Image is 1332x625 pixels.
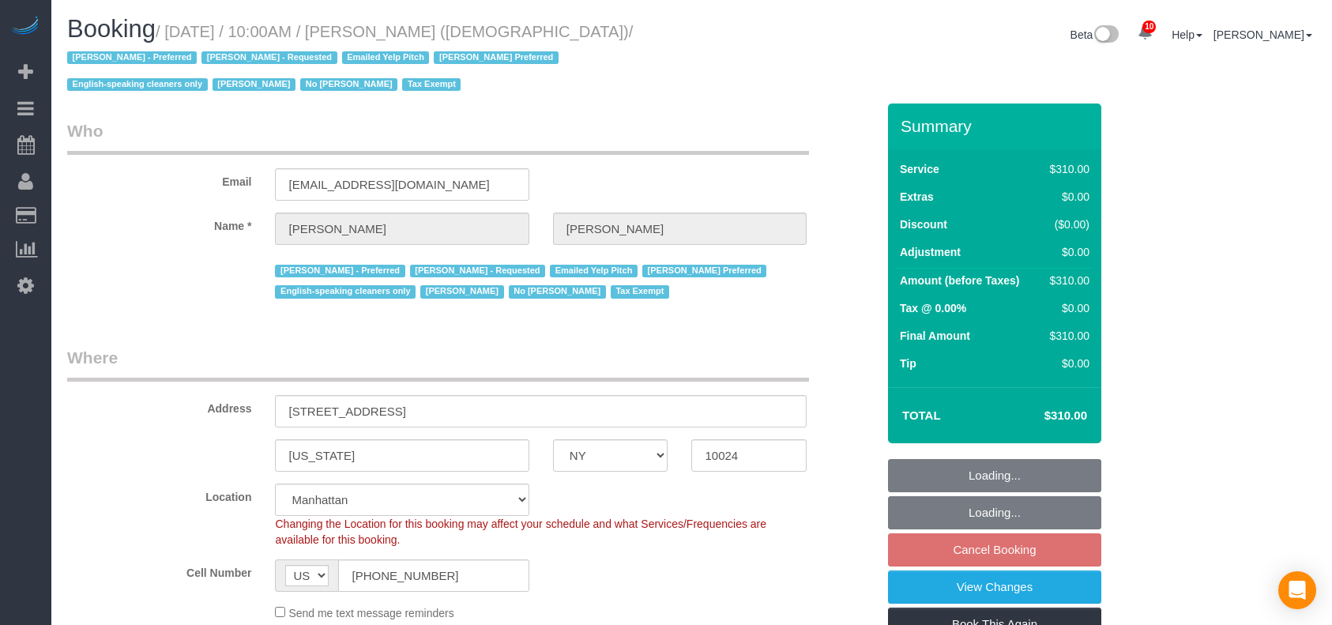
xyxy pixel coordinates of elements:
[67,15,156,43] span: Booking
[67,119,809,155] legend: Who
[434,51,558,64] span: [PERSON_NAME] Preferred
[900,328,970,344] label: Final Amount
[55,395,263,416] label: Address
[67,23,633,94] span: /
[900,356,916,371] label: Tip
[901,117,1093,135] h3: Summary
[1044,244,1089,260] div: $0.00
[55,559,263,581] label: Cell Number
[55,168,263,190] label: Email
[275,168,529,201] input: Email
[900,300,966,316] label: Tax @ 0.00%
[275,285,416,298] span: English-speaking cleaners only
[1044,189,1089,205] div: $0.00
[201,51,337,64] span: [PERSON_NAME] - Requested
[1213,28,1312,41] a: [PERSON_NAME]
[1044,273,1089,288] div: $310.00
[691,439,807,472] input: Zip Code
[1044,216,1089,232] div: ($0.00)
[9,16,41,38] img: Automaid Logo
[1044,328,1089,344] div: $310.00
[611,285,669,298] span: Tax Exempt
[900,161,939,177] label: Service
[900,189,934,205] label: Extras
[338,559,529,592] input: Cell Number
[642,265,766,277] span: [PERSON_NAME] Preferred
[67,78,208,91] span: English-speaking cleaners only
[55,213,263,234] label: Name *
[1070,28,1119,41] a: Beta
[1044,161,1089,177] div: $310.00
[67,346,809,382] legend: Where
[888,570,1101,604] a: View Changes
[1044,356,1089,371] div: $0.00
[550,265,638,277] span: Emailed Yelp Pitch
[553,213,807,245] input: Last Name
[275,213,529,245] input: First Name
[410,265,545,277] span: [PERSON_NAME] - Requested
[67,51,197,64] span: [PERSON_NAME] - Preferred
[1172,28,1202,41] a: Help
[1142,21,1156,33] span: 10
[288,607,453,619] span: Send me text message reminders
[1093,25,1119,46] img: New interface
[900,244,961,260] label: Adjustment
[402,78,461,91] span: Tax Exempt
[1044,300,1089,316] div: $0.00
[213,78,295,91] span: [PERSON_NAME]
[55,484,263,505] label: Location
[1130,16,1161,51] a: 10
[902,409,941,422] strong: Total
[275,265,404,277] span: [PERSON_NAME] - Preferred
[67,23,633,94] small: / [DATE] / 10:00AM / [PERSON_NAME] ([DEMOGRAPHIC_DATA])
[900,216,947,232] label: Discount
[275,439,529,472] input: City
[1278,571,1316,609] div: Open Intercom Messenger
[997,409,1087,423] h4: $310.00
[275,518,766,546] span: Changing the Location for this booking may affect your schedule and what Services/Frequencies are...
[509,285,606,298] span: No [PERSON_NAME]
[900,273,1019,288] label: Amount (before Taxes)
[420,285,503,298] span: [PERSON_NAME]
[300,78,397,91] span: No [PERSON_NAME]
[342,51,430,64] span: Emailed Yelp Pitch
